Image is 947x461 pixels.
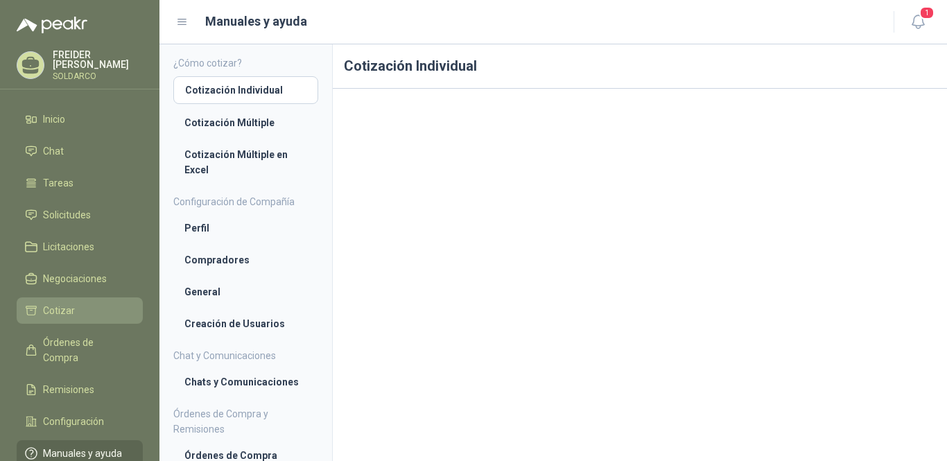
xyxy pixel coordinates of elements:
a: Cotización Múltiple en Excel [173,141,318,183]
a: Configuración [17,408,143,435]
h1: Cotización Individual [333,44,947,89]
li: Cotización Múltiple [184,115,307,130]
h4: Chat y Comunicaciones [173,348,318,363]
a: Cotización Individual [173,76,318,104]
span: 1 [919,6,935,19]
a: Creación de Usuarios [173,311,318,337]
img: Logo peakr [17,17,87,33]
a: Remisiones [17,376,143,403]
a: Licitaciones [17,234,143,260]
span: Inicio [43,112,65,127]
span: Manuales y ayuda [43,446,122,461]
a: Compradores [173,247,318,273]
a: Chats y Comunicaciones [173,369,318,395]
a: General [173,279,318,305]
h4: Órdenes de Compra y Remisiones [173,406,318,437]
span: Solicitudes [43,207,91,223]
li: Cotización Individual [185,82,306,98]
span: Remisiones [43,382,94,397]
a: Negociaciones [17,266,143,292]
li: Compradores [184,252,307,268]
li: Creación de Usuarios [184,316,307,331]
span: Negociaciones [43,271,107,286]
span: Tareas [43,175,73,191]
span: Licitaciones [43,239,94,254]
li: General [184,284,307,299]
span: Órdenes de Compra [43,335,130,365]
p: SOLDARCO [53,72,143,80]
span: Cotizar [43,303,75,318]
li: Chats y Comunicaciones [184,374,307,390]
a: Inicio [17,106,143,132]
h1: Manuales y ayuda [205,12,307,31]
p: FREIDER [PERSON_NAME] [53,50,143,69]
h4: ¿Cómo cotizar? [173,55,318,71]
a: Chat [17,138,143,164]
a: Órdenes de Compra [17,329,143,371]
li: Cotización Múltiple en Excel [184,147,307,177]
button: 1 [905,10,930,35]
li: Perfil [184,220,307,236]
a: Perfil [173,215,318,241]
a: Cotizar [17,297,143,324]
a: Cotización Múltiple [173,110,318,136]
a: Tareas [17,170,143,196]
span: Chat [43,143,64,159]
a: Solicitudes [17,202,143,228]
span: Configuración [43,414,104,429]
iframe: 953374dfa75b41f38925b712e2491bfd [344,100,936,431]
h4: Configuración de Compañía [173,194,318,209]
